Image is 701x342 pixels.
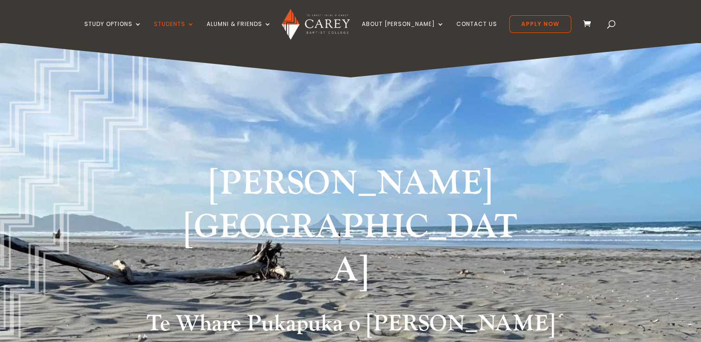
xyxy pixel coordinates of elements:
[154,21,195,43] a: Students
[177,162,524,297] h1: [PERSON_NAME][GEOGRAPHIC_DATA]
[101,310,601,342] h2: Te Whare Pukapuka o [PERSON_NAME]
[282,9,350,40] img: Carey Baptist College
[362,21,444,43] a: About [PERSON_NAME]
[207,21,272,43] a: Alumni & Friends
[84,21,142,43] a: Study Options
[456,21,497,43] a: Contact Us
[509,15,571,33] a: Apply Now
